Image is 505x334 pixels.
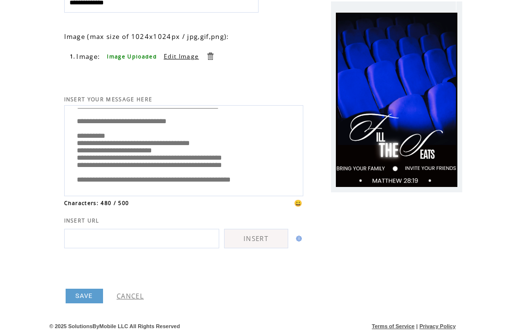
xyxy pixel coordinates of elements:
a: INSERT [224,229,288,248]
span: Image Uploaded [107,53,157,60]
a: Terms of Service [372,323,415,329]
img: help.gif [293,236,302,241]
span: Characters: 480 / 500 [64,200,129,206]
a: CANCEL [117,292,144,300]
span: Image (max size of 1024x1024px / jpg,gif,png): [64,32,229,41]
span: Image: [76,52,100,61]
a: Edit Image [164,52,199,60]
a: SAVE [66,289,103,303]
span: 1. [70,53,76,60]
span: INSERT YOUR MESSAGE HERE [64,96,153,103]
span: INSERT URL [64,217,100,224]
span: | [416,323,418,329]
span: © 2025 SolutionsByMobile LLC All Rights Reserved [50,323,180,329]
a: Delete this item [206,52,215,61]
span: 😀 [294,199,303,207]
a: Privacy Policy [419,323,456,329]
